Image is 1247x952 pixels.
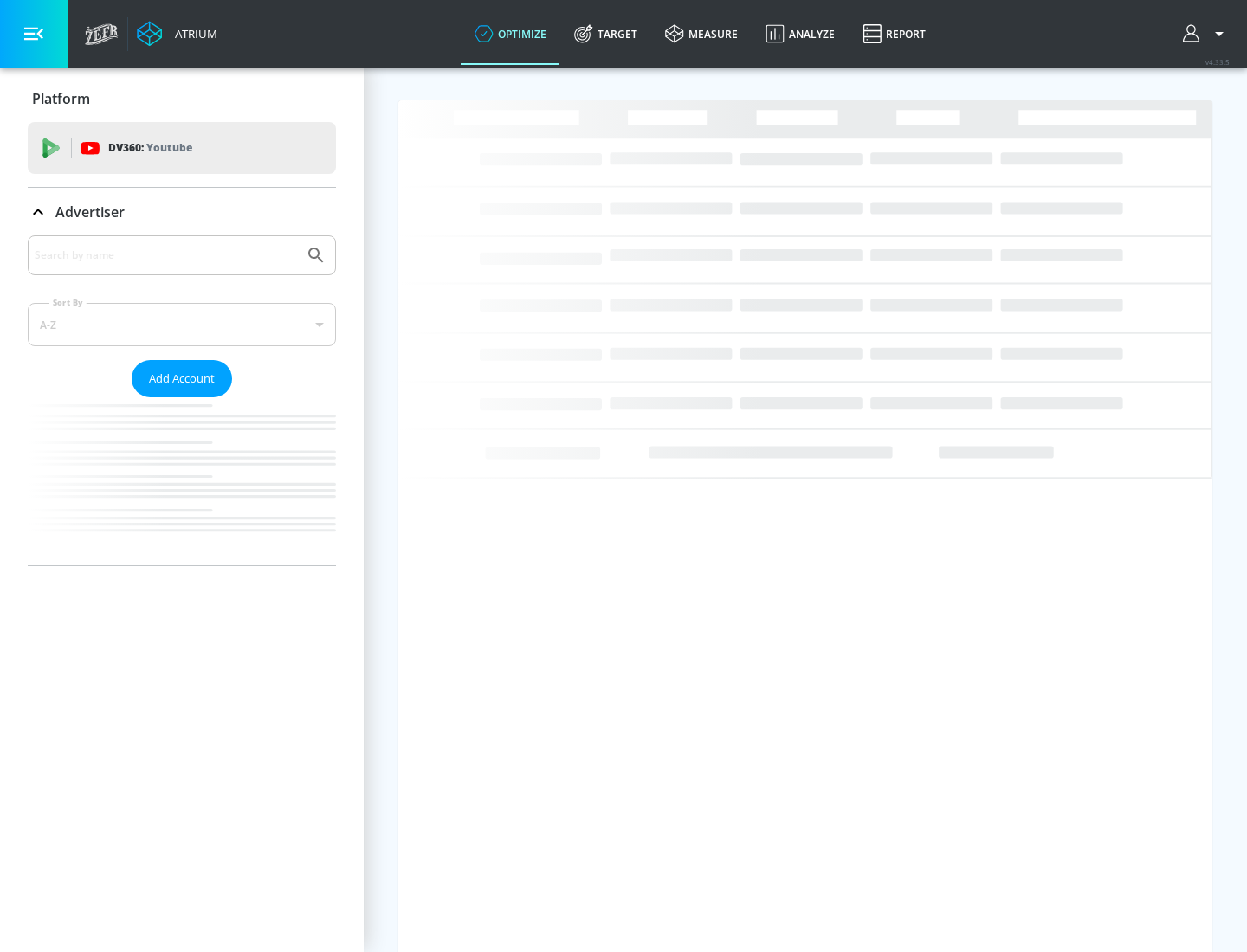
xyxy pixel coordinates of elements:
[28,235,336,565] div: Advertiser
[28,303,336,346] div: A-Z
[28,397,336,565] nav: list of Advertiser
[137,21,217,47] a: Atrium
[132,360,232,397] button: Add Account
[108,138,192,158] p: DV360:
[752,3,849,65] a: Analyze
[49,297,87,308] label: Sort By
[560,3,651,65] a: Target
[55,203,125,222] p: Advertiser
[461,3,560,65] a: optimize
[168,26,217,42] div: Atrium
[149,369,215,389] span: Add Account
[651,3,752,65] a: measure
[28,74,336,123] div: Platform
[28,188,336,236] div: Advertiser
[1205,57,1230,67] span: v 4.33.5
[146,138,192,157] p: Youtube
[35,244,297,267] input: Search by name
[849,3,940,65] a: Report
[32,89,90,108] p: Platform
[28,122,336,174] div: DV360: Youtube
